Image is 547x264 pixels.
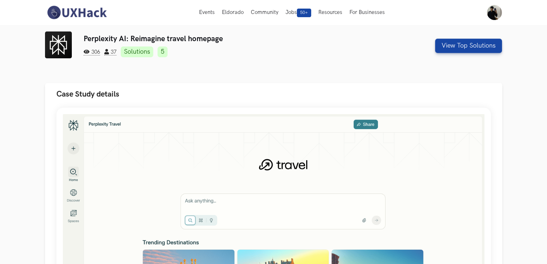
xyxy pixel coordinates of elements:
[104,49,116,55] span: 37
[435,39,502,53] button: View Top Solutions
[158,47,168,57] a: 5
[56,89,119,99] span: Case Study details
[297,9,311,17] span: 50+
[45,83,502,106] button: Case Study details
[487,5,502,20] img: Your profile pic
[45,5,109,20] img: UXHack-logo.png
[121,47,153,57] a: Solutions
[84,49,100,55] span: 306
[84,34,386,43] h3: Perplexity AI: Reimagine travel homepage
[45,31,72,58] img: Perplexity AI logo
